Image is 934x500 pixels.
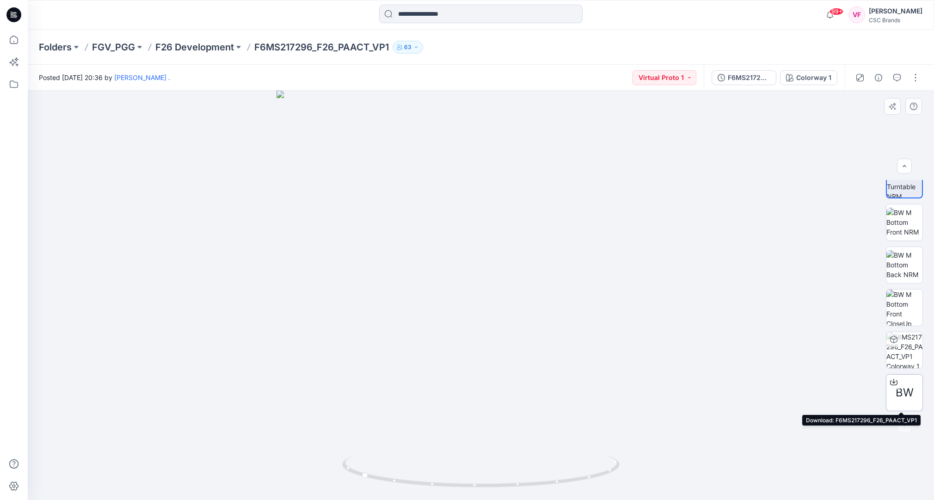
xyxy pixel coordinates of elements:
[39,73,170,82] span: Posted [DATE] 20:36 by
[92,41,135,54] a: FGV_PGG
[871,70,886,85] button: Details
[712,70,776,85] button: F6MS217296_F26_PAACT_VP1
[780,70,837,85] button: Colorway 1
[886,250,922,279] img: BW M Bottom Back NRM
[869,6,922,17] div: [PERSON_NAME]
[896,384,914,401] span: BW
[848,6,865,23] div: VF
[728,73,770,83] div: F6MS217296_F26_PAACT_VP1
[254,41,389,54] p: F6MS217296_F26_PAACT_VP1
[830,8,843,15] span: 99+
[114,74,170,81] a: [PERSON_NAME] .
[886,290,922,326] img: BW M Bottom Front CloseUp NRM
[886,332,922,368] img: F6MS217296_F26_PAACT_VP1 Colorway 1
[39,41,72,54] a: Folders
[155,41,234,54] a: F26 Development
[886,208,922,237] img: BW M Bottom Front NRM
[404,42,412,52] p: 63
[887,162,922,198] img: BW M Bottom Turntable NRM
[869,17,922,24] div: CSC Brands
[393,41,423,54] button: 63
[796,73,831,83] div: Colorway 1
